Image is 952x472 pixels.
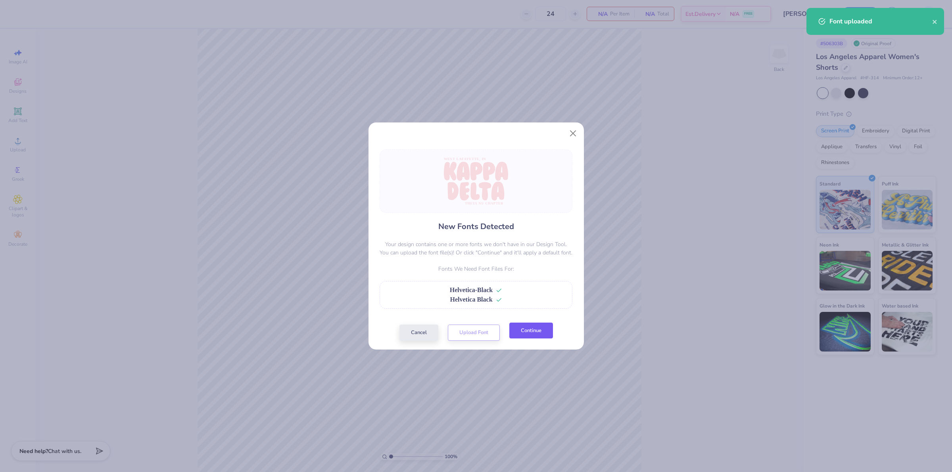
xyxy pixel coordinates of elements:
[380,265,572,273] p: Fonts We Need Font Files For:
[450,296,492,303] span: Helvetica Black
[829,17,932,26] div: Font uploaded
[565,126,580,141] button: Close
[509,323,553,339] button: Continue
[932,17,938,26] button: close
[438,221,514,232] h4: New Fonts Detected
[450,287,493,293] span: Helvetica-Black
[380,240,572,257] p: Your design contains one or more fonts we don't have in our Design Tool. You can upload the font ...
[399,325,438,341] button: Cancel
